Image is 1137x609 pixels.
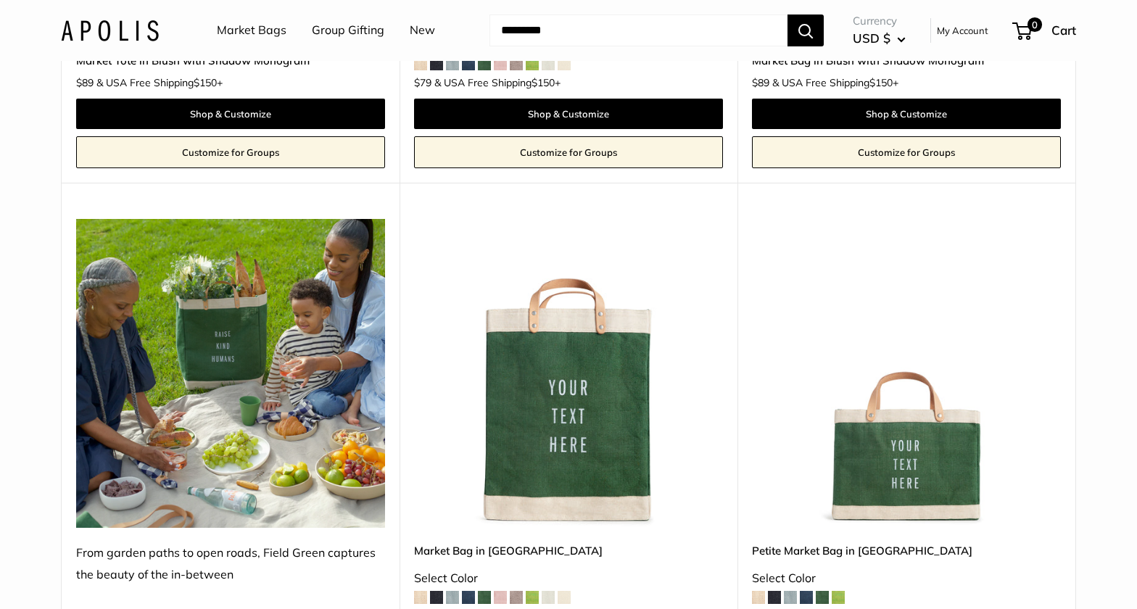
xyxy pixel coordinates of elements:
[752,219,1061,528] img: description_Make it yours with custom printed text.
[752,136,1061,168] a: Customize for Groups
[772,78,898,88] span: & USA Free Shipping +
[414,542,723,559] a: Market Bag in [GEOGRAPHIC_DATA]
[853,30,890,46] span: USD $
[489,14,787,46] input: Search...
[752,76,769,89] span: $89
[787,14,824,46] button: Search
[410,20,435,41] a: New
[76,542,385,586] div: From garden paths to open roads, Field Green captures the beauty of the in-between
[76,219,385,528] img: From garden paths to open roads, Field Green captures the beauty of the in-between
[76,136,385,168] a: Customize for Groups
[752,219,1061,528] a: description_Make it yours with custom printed text.description_Take it anywhere with easy-grip ha...
[937,22,988,39] a: My Account
[434,78,561,88] span: & USA Free Shipping +
[76,99,385,129] a: Shop & Customize
[194,76,217,89] span: $150
[414,219,723,528] img: description_Make it yours with custom printed text.
[312,20,384,41] a: Group Gifting
[853,11,906,31] span: Currency
[1051,22,1076,38] span: Cart
[414,136,723,168] a: Customize for Groups
[752,542,1061,559] a: Petite Market Bag in [GEOGRAPHIC_DATA]
[217,20,286,41] a: Market Bags
[752,99,1061,129] a: Shop & Customize
[1014,19,1076,42] a: 0 Cart
[414,568,723,589] div: Select Color
[532,76,555,89] span: $150
[869,76,893,89] span: $150
[61,20,159,41] img: Apolis
[752,568,1061,589] div: Select Color
[853,27,906,50] button: USD $
[414,99,723,129] a: Shop & Customize
[414,76,431,89] span: $79
[96,78,223,88] span: & USA Free Shipping +
[1028,17,1042,32] span: 0
[414,219,723,528] a: description_Make it yours with custom printed text.Market Bag in Field Green
[76,76,94,89] span: $89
